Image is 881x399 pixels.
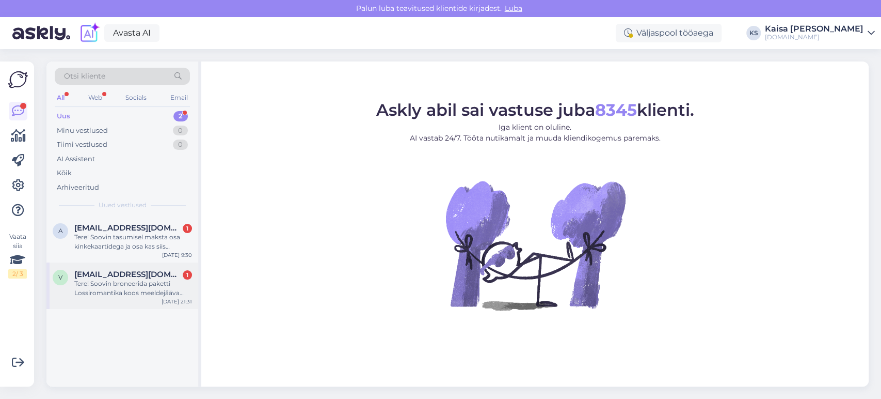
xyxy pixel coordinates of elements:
[57,154,95,164] div: AI Assistent
[765,25,863,33] div: Kaisa [PERSON_NAME]
[74,279,192,298] div: Tere! Soovin broneerida paketti Lossiromantika koos meeldejääva šampanjavanniga [PERSON_NAME] 07....
[173,126,188,136] div: 0
[183,270,192,280] div: 1
[376,100,694,120] span: Askly abil sai vastuse juba klienti.
[104,24,159,42] a: Avasta AI
[8,269,27,279] div: 2 / 3
[57,182,99,193] div: Arhiveeritud
[173,111,188,121] div: 2
[376,122,694,144] p: Iga klient on oluline. AI vastab 24/7. Tööta nutikamalt ja muuda kliendikogemus paremaks.
[173,140,188,150] div: 0
[765,33,863,41] div: [DOMAIN_NAME]
[74,223,182,233] span: Ave.algpeus@gmail.com
[86,91,104,104] div: Web
[595,100,637,120] b: 8345
[57,126,108,136] div: Minu vestlused
[162,251,192,259] div: [DATE] 9:30
[123,91,149,104] div: Socials
[442,152,628,338] img: No Chat active
[74,233,192,251] div: Tere! Soovin tasumisel maksta osa kinkekaartidega ja osa kas siis kohapeal või kasutades estot. K...
[74,270,182,279] span: vikard98@gmail.com
[168,91,190,104] div: Email
[183,224,192,233] div: 1
[8,232,27,279] div: Vaata siia
[616,24,722,42] div: Väljaspool tööaega
[55,91,67,104] div: All
[502,4,525,13] span: Luba
[57,111,70,121] div: Uus
[58,273,62,281] span: v
[78,22,100,44] img: explore-ai
[99,201,147,210] span: Uued vestlused
[8,70,28,89] img: Askly Logo
[765,25,875,41] a: Kaisa [PERSON_NAME][DOMAIN_NAME]
[64,71,105,82] span: Otsi kliente
[162,298,192,305] div: [DATE] 21:31
[57,140,107,150] div: Tiimi vestlused
[746,26,761,40] div: KS
[57,168,72,178] div: Kõik
[58,227,63,235] span: A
